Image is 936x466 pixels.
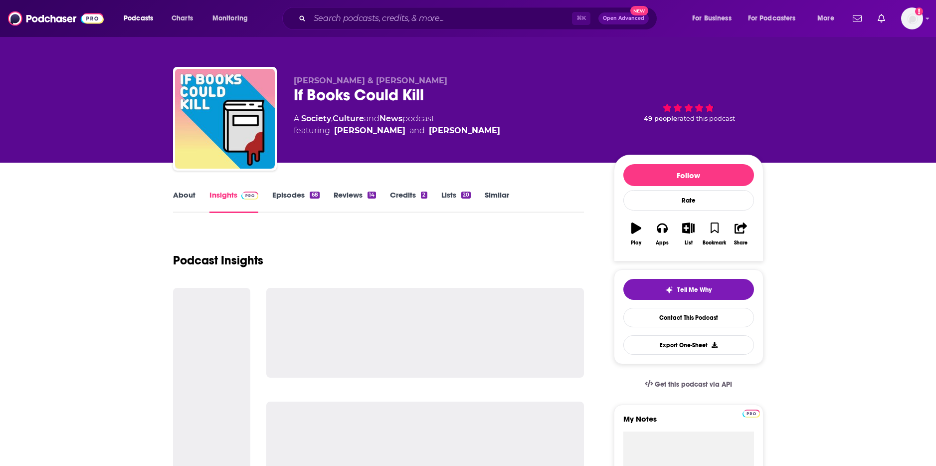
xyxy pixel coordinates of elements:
span: Open Advanced [603,16,644,21]
a: Contact This Podcast [623,308,754,327]
span: , [331,114,333,123]
button: open menu [742,10,810,26]
span: For Podcasters [748,11,796,25]
button: Play [623,216,649,252]
span: Monitoring [212,11,248,25]
div: 14 [368,192,376,199]
div: List [685,240,693,246]
div: 49 peoplerated this podcast [614,76,763,138]
div: Apps [656,240,669,246]
div: A podcast [294,113,500,137]
span: Get this podcast via API [655,380,732,389]
a: Reviews14 [334,190,376,213]
button: Apps [649,216,675,252]
button: open menu [685,10,744,26]
a: Culture [333,114,364,123]
a: Get this podcast via API [637,372,741,397]
span: Tell Me Why [677,286,712,294]
img: Podchaser Pro [743,410,760,418]
span: featuring [294,125,500,137]
a: [PERSON_NAME] [429,125,500,137]
a: Charts [165,10,199,26]
span: and [364,114,379,123]
div: Rate [623,190,754,211]
span: New [630,6,648,15]
span: For Business [692,11,732,25]
div: Play [631,240,641,246]
label: My Notes [623,414,754,432]
button: List [675,216,701,252]
span: More [817,11,834,25]
button: Export One-Sheet [623,335,754,355]
div: Search podcasts, credits, & more... [292,7,667,30]
span: ⌘ K [572,12,590,25]
img: If Books Could Kill [175,69,275,169]
img: User Profile [901,7,923,29]
a: Show notifications dropdown [849,10,866,27]
button: Bookmark [702,216,728,252]
button: open menu [205,10,261,26]
div: 68 [310,192,319,199]
img: Podchaser - Follow, Share and Rate Podcasts [8,9,104,28]
div: 20 [461,192,471,199]
a: Show notifications dropdown [874,10,889,27]
a: Episodes68 [272,190,319,213]
img: tell me why sparkle [665,286,673,294]
button: tell me why sparkleTell Me Why [623,279,754,300]
span: 49 people [644,115,677,122]
a: News [379,114,402,123]
input: Search podcasts, credits, & more... [310,10,572,26]
a: About [173,190,195,213]
span: rated this podcast [677,115,735,122]
button: Show profile menu [901,7,923,29]
button: Open AdvancedNew [598,12,649,24]
button: open menu [810,10,847,26]
a: [PERSON_NAME] [334,125,405,137]
a: Similar [485,190,509,213]
a: Lists20 [441,190,471,213]
span: Podcasts [124,11,153,25]
button: open menu [117,10,166,26]
button: Follow [623,164,754,186]
div: 2 [421,192,427,199]
button: Share [728,216,753,252]
span: [PERSON_NAME] & [PERSON_NAME] [294,76,447,85]
a: Credits2 [390,190,427,213]
span: Charts [172,11,193,25]
span: Logged in as acceleratechange [901,7,923,29]
a: InsightsPodchaser Pro [209,190,259,213]
div: Share [734,240,748,246]
div: Bookmark [703,240,726,246]
a: Pro website [743,408,760,418]
span: and [409,125,425,137]
h1: Podcast Insights [173,253,263,268]
svg: Add a profile image [915,7,923,15]
a: Society [301,114,331,123]
img: Podchaser Pro [241,192,259,200]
